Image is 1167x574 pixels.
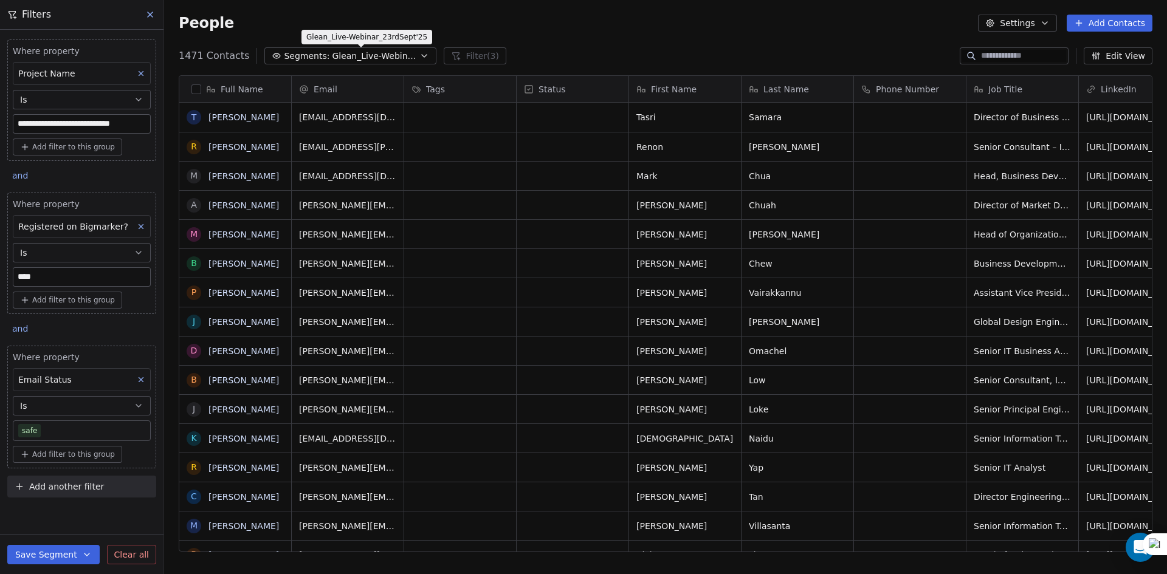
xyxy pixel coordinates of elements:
[636,491,734,503] span: [PERSON_NAME]
[974,287,1071,299] span: Assistant Vice President, Information Technology
[299,549,396,561] span: [EMAIL_ADDRESS][DOMAIN_NAME]
[208,492,279,502] a: [PERSON_NAME]
[179,14,234,32] span: People
[191,461,197,474] div: R
[208,521,279,531] a: [PERSON_NAME]
[332,50,417,63] span: Glean_Live-Webinar_23rdSept'25
[966,76,1078,102] div: Job Title
[299,228,396,241] span: [PERSON_NAME][EMAIL_ADDRESS][DOMAIN_NAME]
[299,141,396,153] span: [EMAIL_ADDRESS][PERSON_NAME][DOMAIN_NAME]
[749,491,846,503] span: Tan
[636,316,734,328] span: [PERSON_NAME]
[636,345,734,357] span: [PERSON_NAME]
[191,140,197,153] div: R
[193,403,195,415] div: J
[404,76,516,102] div: Tags
[854,76,966,102] div: Phone Number
[636,141,734,153] span: Renon
[974,141,1071,153] span: Senior Consultant – IT Security
[299,316,396,328] span: [PERSON_NAME][EMAIL_ADDRESS][PERSON_NAME][PERSON_NAME][DOMAIN_NAME]
[299,111,396,123] span: [EMAIL_ADDRESS][DOMAIN_NAME]
[191,286,196,299] div: P
[1126,533,1155,562] div: Open Intercom Messenger
[974,345,1071,357] span: Senior IT Business Analyst
[292,76,404,102] div: Email
[749,403,846,415] span: Loke
[190,169,198,182] div: M
[636,170,734,182] span: Mark
[749,345,846,357] span: Omachel
[299,287,396,299] span: [PERSON_NAME][EMAIL_ADDRESS][PERSON_NAME][DOMAIN_NAME]
[190,519,198,532] div: M
[749,170,846,182] span: Chua
[191,111,197,124] div: T
[749,258,846,270] span: Chew
[974,549,1071,561] span: Head of Hub Development
[306,32,427,42] p: Glean_Live-Webinar_23rdSept'25
[988,83,1022,95] span: Job Title
[1101,83,1137,95] span: LinkedIn
[1084,47,1152,64] button: Edit View
[179,49,249,63] span: 1471 Contacts
[299,345,396,357] span: [PERSON_NAME][EMAIL_ADDRESS][PERSON_NAME][PERSON_NAME][DOMAIN_NAME]
[749,228,846,241] span: [PERSON_NAME]
[974,170,1071,182] span: Head, Business Development
[517,76,628,102] div: Status
[974,316,1071,328] span: Global Design Engineering Director
[314,83,337,95] span: Email
[299,170,396,182] span: [EMAIL_ADDRESS][DOMAIN_NAME]
[208,259,279,268] a: [PERSON_NAME]
[190,228,198,241] div: M
[974,520,1071,532] span: Senior Information Technology Security Consultant
[191,490,197,503] div: C
[426,83,445,95] span: Tags
[208,550,279,560] a: [PERSON_NAME]
[191,548,197,561] div: B
[974,199,1071,211] span: Director of Market Development
[191,344,198,357] div: D
[629,76,741,102] div: First Name
[539,83,566,95] span: Status
[299,520,396,532] span: [PERSON_NAME][EMAIL_ADDRESS][DOMAIN_NAME]
[974,111,1071,123] span: Director of Business Development
[208,375,279,385] a: [PERSON_NAME]
[208,112,279,122] a: [PERSON_NAME]
[208,405,279,414] a: [PERSON_NAME]
[636,462,734,474] span: [PERSON_NAME]
[749,520,846,532] span: Villasanta
[299,462,396,474] span: [PERSON_NAME][EMAIL_ADDRESS][DOMAIN_NAME]
[208,200,279,210] a: [PERSON_NAME]
[636,199,734,211] span: [PERSON_NAME]
[179,76,291,102] div: Full Name
[208,463,279,473] a: [PERSON_NAME]
[208,171,279,181] a: [PERSON_NAME]
[974,432,1071,445] span: Senior Information Technology Associate
[974,403,1071,415] span: Senior Principal Engineer, Technical Architect
[636,228,734,241] span: [PERSON_NAME]
[636,258,734,270] span: [PERSON_NAME]
[974,228,1071,241] span: Head of Organizational Development
[636,374,734,386] span: [PERSON_NAME]
[191,432,196,445] div: K
[749,287,846,299] span: Vairakkannu
[974,374,1071,386] span: Senior Consultant, IT Security
[221,83,263,95] span: Full Name
[749,316,846,328] span: [PERSON_NAME]
[191,199,197,211] div: A
[1067,15,1152,32] button: Add Contacts
[299,374,396,386] span: [PERSON_NAME][EMAIL_ADDRESS][DOMAIN_NAME]
[749,432,846,445] span: Naidu
[191,374,197,386] div: B
[299,199,396,211] span: [PERSON_NAME][EMAIL_ADDRESS][DOMAIN_NAME]
[299,403,396,415] span: [PERSON_NAME][EMAIL_ADDRESS][DOMAIN_NAME]
[299,491,396,503] span: [PERSON_NAME][EMAIL_ADDRESS][DOMAIN_NAME]
[208,434,279,443] a: [PERSON_NAME]
[191,257,197,270] div: B
[284,50,329,63] span: Segments:
[208,317,279,327] a: [PERSON_NAME]
[749,199,846,211] span: Chuah
[636,111,734,123] span: Tasri
[876,83,939,95] span: Phone Number
[974,491,1071,503] span: Director Engineering Facilities Management
[763,83,809,95] span: Last Name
